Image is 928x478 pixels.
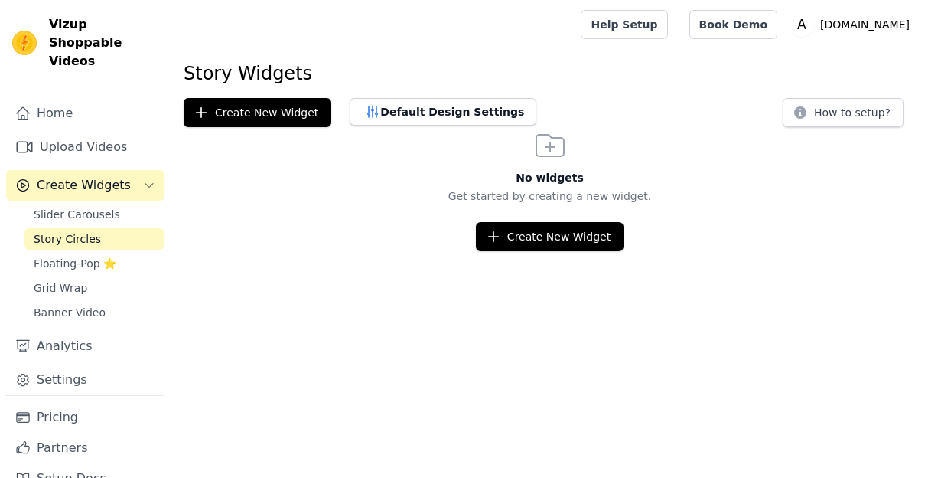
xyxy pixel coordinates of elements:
[34,280,87,296] span: Grid Wrap
[350,98,536,126] button: Default Design Settings
[814,11,916,38] p: [DOMAIN_NAME]
[37,176,131,195] span: Create Widgets
[783,109,904,123] a: How to setup?
[24,204,164,225] a: Slider Carousels
[783,98,904,127] button: How to setup?
[24,253,164,274] a: Floating-Pop ⭐
[6,98,164,129] a: Home
[689,10,777,39] a: Book Demo
[6,132,164,162] a: Upload Videos
[6,170,164,201] button: Create Widgets
[34,305,106,320] span: Banner Video
[6,402,164,433] a: Pricing
[6,365,164,395] a: Settings
[171,188,928,204] p: Get started by creating a new widget.
[24,277,164,299] a: Grid Wrap
[797,17,806,32] text: A
[184,98,331,127] button: Create New Widget
[6,331,164,362] a: Analytics
[24,228,164,250] a: Story Circles
[34,207,120,222] span: Slider Carousels
[6,433,164,463] a: Partners
[34,231,101,247] span: Story Circles
[581,10,667,39] a: Help Setup
[171,170,928,185] h3: No widgets
[12,31,37,55] img: Vizup
[24,302,164,323] a: Banner Video
[184,61,916,86] h1: Story Widgets
[476,222,624,251] button: Create New Widget
[49,15,158,70] span: Vizup Shoppable Videos
[34,256,116,271] span: Floating-Pop ⭐
[790,11,916,38] button: A [DOMAIN_NAME]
